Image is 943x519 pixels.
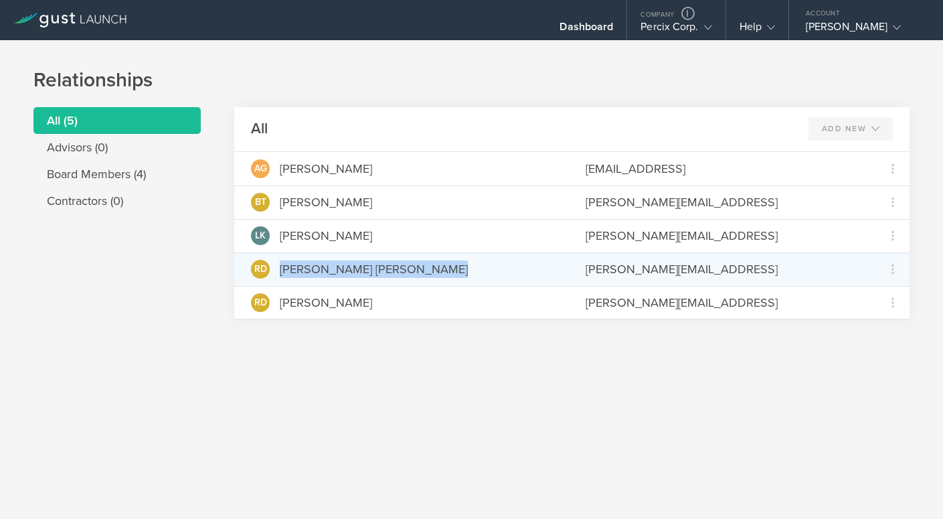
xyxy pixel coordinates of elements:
[33,188,201,214] li: Contractors (0)
[33,161,201,188] li: Board Members (4)
[586,261,859,278] div: [PERSON_NAME][EMAIL_ADDRESS]
[280,261,468,278] div: [PERSON_NAME] [PERSON_NAME]
[640,20,711,40] div: Percix Corp.
[255,198,266,207] span: BT
[33,134,201,161] li: Advisors (0)
[876,455,943,519] iframe: Chat Widget
[280,160,372,177] div: [PERSON_NAME]
[33,67,910,94] h1: Relationships
[254,298,267,307] span: RD
[254,265,267,274] span: RD
[33,107,201,134] li: All (5)
[586,294,859,311] div: [PERSON_NAME][EMAIL_ADDRESS]
[586,227,859,244] div: [PERSON_NAME][EMAIL_ADDRESS]
[280,194,372,211] div: [PERSON_NAME]
[280,227,372,244] div: [PERSON_NAME]
[254,164,267,173] span: AG
[280,294,372,311] div: [PERSON_NAME]
[806,20,920,40] div: [PERSON_NAME]
[255,231,266,240] span: LK
[586,194,859,211] div: [PERSON_NAME][EMAIL_ADDRESS]
[560,20,613,40] div: Dashboard
[586,160,859,177] div: [EMAIL_ADDRESS]
[251,119,268,139] h2: All
[740,20,775,40] div: Help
